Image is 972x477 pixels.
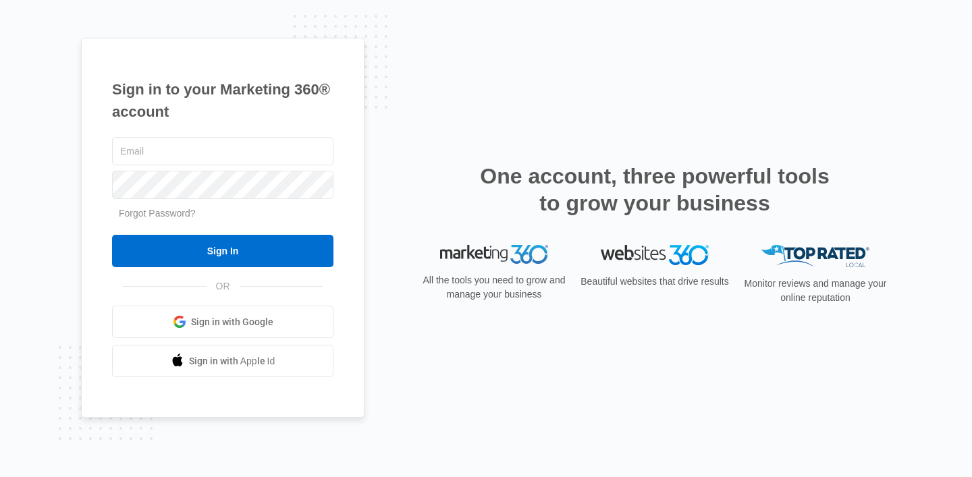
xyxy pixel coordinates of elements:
[579,275,730,289] p: Beautiful websites that drive results
[740,277,891,305] p: Monitor reviews and manage your online reputation
[112,345,333,377] a: Sign in with Apple Id
[112,235,333,267] input: Sign In
[418,273,570,302] p: All the tools you need to grow and manage your business
[207,279,240,293] span: OR
[761,245,869,267] img: Top Rated Local
[112,137,333,165] input: Email
[191,315,273,329] span: Sign in with Google
[112,306,333,338] a: Sign in with Google
[601,245,709,264] img: Websites 360
[112,78,333,123] h1: Sign in to your Marketing 360® account
[476,163,834,217] h2: One account, three powerful tools to grow your business
[189,354,275,368] span: Sign in with Apple Id
[440,245,548,264] img: Marketing 360
[119,208,196,219] a: Forgot Password?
